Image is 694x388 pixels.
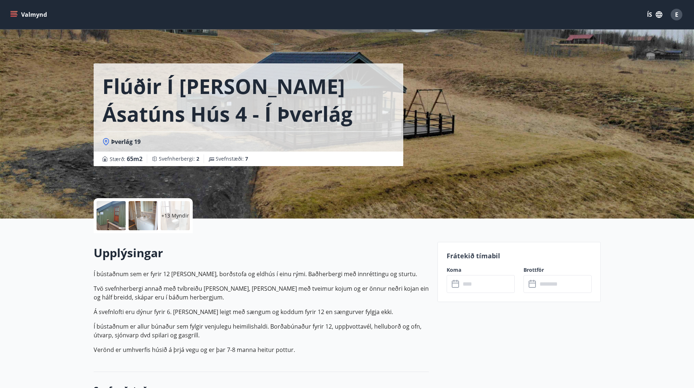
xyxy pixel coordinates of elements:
p: Tvö svefnherbergi annað með tvíbreiðu [PERSON_NAME], [PERSON_NAME] með tveimur kojum og er önnur ... [94,284,429,302]
span: E [675,11,678,19]
span: Þverlág 19 [111,138,141,146]
h1: Flúðir í [PERSON_NAME] Ásatúns hús 4 - í Þverlág [102,72,395,128]
span: Svefnstæði : [216,155,248,162]
span: 65 m2 [127,155,142,163]
span: 7 [245,155,248,162]
p: Á svefnlofti eru dýnur fyrir 6. [PERSON_NAME] leigt með sængum og koddum fyrir 12 en sængurver fy... [94,307,429,316]
p: Í bústaðnum sem er fyrir 12 [PERSON_NAME], borðstofa og eldhús í einu rými. Baðherbergi með innré... [94,270,429,278]
label: Brottför [524,266,592,274]
span: 2 [196,155,199,162]
h2: Upplýsingar [94,245,429,261]
p: Verönd er umhverfis húsið á þrjá vegu og er þar 7-8 manna heitur pottur. [94,345,429,354]
span: Svefnherbergi : [159,155,199,162]
button: ÍS [643,8,666,21]
span: Stærð : [110,154,142,163]
p: Frátekið tímabil [447,251,592,260]
label: Koma [447,266,515,274]
p: +13 Myndir [161,212,189,219]
p: Í bústaðnum er allur búnaður sem fylgir venjulegu heimilishaldi. Borðabúnaður fyrir 12, uppþvotta... [94,322,429,340]
button: menu [9,8,50,21]
button: E [668,6,685,23]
